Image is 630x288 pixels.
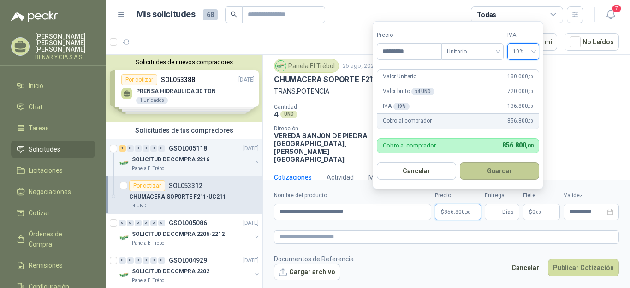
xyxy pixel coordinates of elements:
div: Mensajes [368,172,397,182]
span: ,00 [465,210,470,215]
span: search [231,11,237,18]
button: 7 [602,6,619,23]
h1: Mis solicitudes [137,8,196,21]
p: VEREDA SANJON DE PIEDRA [GEOGRAPHIC_DATA] , [PERSON_NAME][GEOGRAPHIC_DATA] [274,132,375,163]
a: Por cotizarSOL053312CHUMACERA SOPORTE F211-UC2114 UND [106,176,262,214]
p: Panela El Trébol [132,165,166,172]
div: 0 [135,220,142,226]
a: Solicitudes [11,141,95,158]
div: Panela El Trébol [274,59,339,73]
p: [DATE] [243,219,259,228]
span: Chat [29,102,42,112]
a: Remisiones [11,257,95,274]
p: CHUMACERA SOPORTE F211-UC211 [274,75,398,84]
img: Company Logo [119,232,130,243]
img: Company Logo [119,270,130,281]
p: GSOL005118 [169,145,207,152]
img: Logo peakr [11,11,58,22]
div: Por cotizar [129,180,165,191]
span: 720.000 [507,87,533,96]
p: GSOL004929 [169,257,207,264]
label: Entrega [485,191,519,200]
a: 1 0 0 0 0 0 GSOL005118[DATE] Company LogoSOLICITUD DE COMPRA 2216Panela El Trébol [119,143,261,172]
div: 0 [150,257,157,264]
button: Solicitudes de nuevos compradores [110,59,259,65]
label: Precio [435,191,481,200]
span: Órdenes de Compra [29,229,86,249]
span: Solicitudes [29,144,60,154]
div: 0 [143,257,149,264]
span: 856.800 [444,209,470,215]
span: 856.800 [507,117,533,125]
button: Guardar [460,162,539,180]
a: Inicio [11,77,95,94]
span: $ [529,209,532,215]
span: 136.800 [507,102,533,111]
a: Negociaciones [11,183,95,200]
span: 7 [612,4,622,13]
div: 19 % [393,103,410,110]
p: 4 [274,110,279,118]
button: Publicar Cotización [548,259,619,276]
a: Órdenes de Compra [11,225,95,253]
span: 856.800 [502,141,533,149]
button: Cancelar [377,162,456,180]
span: ,00 [528,104,533,109]
p: $856.800,00 [435,204,481,220]
a: Cotizar [11,204,95,222]
a: Licitaciones [11,162,95,179]
p: 25 ago, 2025 [343,62,377,71]
p: Panela El Trébol [132,277,166,284]
span: Remisiones [29,260,63,270]
div: 1 [119,145,126,152]
span: Licitaciones [29,165,63,176]
div: Actividad [327,172,354,182]
p: Cantidad [274,104,395,110]
span: ,00 [526,143,533,149]
span: Unitario [447,45,498,59]
p: BENAR Y CIA S A S [35,54,95,60]
div: 4 UND [129,202,150,210]
p: SOLICITUD DE COMPRA 2216 [132,155,209,164]
div: 0 [158,257,165,264]
label: Nombre del producto [274,191,431,200]
span: Negociaciones [29,187,71,197]
span: ,00 [528,89,533,94]
div: 0 [150,220,157,226]
label: IVA [507,31,539,40]
div: x 4 UND [411,88,434,95]
p: Cobro al comprador [383,142,436,148]
div: 0 [119,257,126,264]
p: IVA [383,102,410,111]
p: Panela El Trébol [132,240,166,247]
div: 0 [158,220,165,226]
a: 0 0 0 0 0 0 GSOL004929[DATE] Company LogoSOLICITUD DE COMPRA 2202Panela El Trébol [119,255,261,284]
button: No Leídos [565,33,619,51]
p: Documentos de Referencia [274,254,354,264]
p: [DATE] [243,144,259,153]
span: 180.000 [507,72,533,81]
span: Días [502,204,514,220]
div: 0 [127,145,134,152]
span: 68 [203,9,218,20]
p: SOLICITUD DE COMPRA 2206-2212 [132,230,225,239]
div: 0 [150,145,157,152]
span: ,00 [535,210,541,215]
p: CHUMACERA SOPORTE F211-UC211 [129,193,226,201]
div: 0 [143,145,149,152]
label: Validez [564,191,619,200]
span: 19% [513,45,534,59]
img: Company Logo [276,61,286,71]
a: Tareas [11,119,95,137]
div: 0 [135,145,142,152]
a: 0 0 0 0 0 0 GSOL005086[DATE] Company LogoSOLICITUD DE COMPRA 2206-2212Panela El Trébol [119,217,261,247]
span: Tareas [29,123,49,133]
p: Cobro al comprador [383,117,431,125]
span: ,00 [528,118,533,123]
p: Valor bruto [383,87,434,96]
img: Company Logo [119,158,130,169]
p: GSOL005086 [169,220,207,226]
div: 0 [135,257,142,264]
div: 0 [119,220,126,226]
p: TRANS.POTENCIA [274,86,619,96]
